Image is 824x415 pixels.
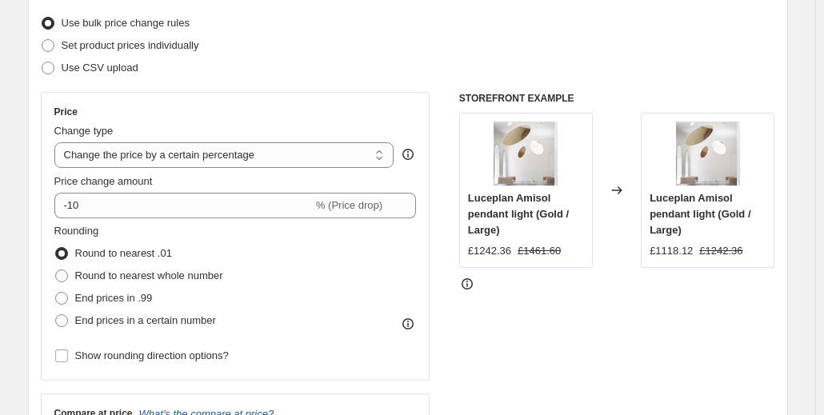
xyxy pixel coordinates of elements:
h3: Price [54,106,78,118]
span: Price change amount [54,175,153,187]
span: Rounding [54,225,99,237]
span: End prices in a certain number [75,314,216,326]
span: Round to nearest whole number [75,269,223,281]
span: End prices in .99 [75,292,153,304]
input: -15 [54,193,313,218]
img: Luceplan-Amisol-5_80x.jpg [494,122,558,186]
div: help [400,146,416,162]
span: Set product prices individually [62,39,199,51]
span: Luceplan Amisol pendant light (Gold / Large) [650,192,750,236]
span: Use CSV upload [62,62,138,74]
span: £1242.36 [468,245,511,257]
span: £1242.36 [699,245,742,257]
span: Use bulk price change rules [62,17,190,29]
span: Luceplan Amisol pendant light (Gold / Large) [468,192,569,236]
span: Change type [54,125,114,137]
img: Luceplan-Amisol-5_80x.jpg [676,122,740,186]
span: £1461.60 [518,245,561,257]
span: £1118.12 [650,245,693,257]
h6: STOREFRONT EXAMPLE [459,92,775,105]
span: % (Price drop) [316,199,382,211]
span: Show rounding direction options? [75,349,229,361]
span: Round to nearest .01 [75,247,172,259]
